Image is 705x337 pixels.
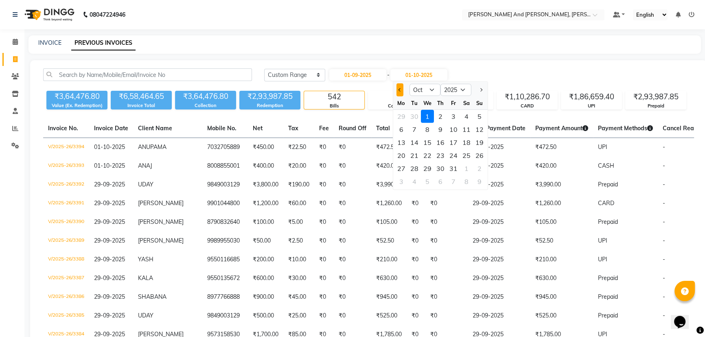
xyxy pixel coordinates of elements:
td: ₹0 [407,250,425,269]
input: Start Date [329,69,386,81]
span: - [663,218,665,225]
span: [PERSON_NAME] [138,199,184,207]
div: Thursday, October 30, 2025 [434,162,447,175]
div: Su [473,96,486,109]
span: Mobile No. [207,125,236,132]
td: ₹3,990.00 [371,175,407,194]
td: ₹472.50 [371,138,407,157]
td: V/2025-26/3392 [43,175,89,194]
span: 29-09-2025 [94,256,125,263]
td: ₹0 [314,250,334,269]
div: Tuesday, October 7, 2025 [408,123,421,136]
div: Sunday, November 2, 2025 [473,162,486,175]
td: ₹0 [334,194,371,213]
td: 29-09-2025 [468,288,530,306]
td: ₹0 [314,138,334,157]
td: ₹0 [334,288,371,306]
span: Fee [319,125,329,132]
span: Invoice Date [94,125,128,132]
td: 29-09-2025 [468,194,530,213]
td: ₹0 [407,213,425,232]
span: Prepaid [598,218,618,225]
iframe: chat widget [671,304,697,329]
span: ANAJ [138,162,152,169]
td: ₹45.00 [283,288,314,306]
span: - [663,143,665,151]
div: 1 [460,162,473,175]
td: V/2025-26/3390 [43,213,89,232]
td: ₹0 [425,213,468,232]
td: ₹52.50 [530,232,593,250]
span: Net [253,125,263,132]
span: [PERSON_NAME] [138,237,184,244]
td: ₹900.00 [248,288,283,306]
span: KALA [138,274,153,282]
div: 31 [447,162,460,175]
div: Sunday, November 9, 2025 [473,175,486,188]
td: ₹0 [334,306,371,325]
td: ₹190.00 [283,175,314,194]
td: ₹1,260.00 [371,194,407,213]
td: ₹0 [314,213,334,232]
span: SHABANA [138,293,166,300]
td: 8977766888 [202,288,248,306]
div: ₹3,64,476.80 [175,91,236,102]
td: ₹0 [334,269,371,288]
div: Monday, November 3, 2025 [395,175,408,188]
div: Wednesday, October 29, 2025 [421,162,434,175]
span: - [663,312,665,319]
span: 29-09-2025 [94,237,125,244]
div: Thursday, October 9, 2025 [434,123,447,136]
div: 18 [460,136,473,149]
div: 3 [395,175,408,188]
div: Thursday, October 23, 2025 [434,149,447,162]
span: Prepaid [598,274,618,282]
td: ₹2.50 [283,232,314,250]
td: ₹630.00 [371,269,407,288]
td: 9901044800 [202,194,248,213]
div: 23 [434,149,447,162]
div: Tuesday, September 30, 2025 [408,110,421,123]
select: Select year [440,84,471,96]
td: ₹30.00 [283,269,314,288]
span: Tax [288,125,298,132]
div: 4 [408,175,421,188]
b: 08047224946 [90,3,125,26]
td: ₹0 [314,306,334,325]
span: UPI [598,256,607,263]
td: 29-09-2025 [468,306,530,325]
div: Wednesday, October 22, 2025 [421,149,434,162]
div: Saturday, November 1, 2025 [460,162,473,175]
td: ₹52.50 [371,232,407,250]
td: ₹0 [334,213,371,232]
td: ₹0 [407,288,425,306]
span: [PERSON_NAME] [138,218,184,225]
td: ₹22.50 [283,138,314,157]
div: Sunday, October 26, 2025 [473,149,486,162]
td: ₹0 [334,138,371,157]
div: 21 [408,149,421,162]
div: Tuesday, October 14, 2025 [408,136,421,149]
div: 30 [434,162,447,175]
div: Friday, November 7, 2025 [447,175,460,188]
td: V/2025-26/3386 [43,288,89,306]
select: Select month [409,84,440,96]
div: 4 [460,110,473,123]
div: 27 [395,162,408,175]
td: ₹450.00 [248,138,283,157]
td: ₹0 [425,288,468,306]
div: 20 [395,149,408,162]
div: 28 [408,162,421,175]
td: ₹0 [425,194,468,213]
span: Cancel Reason [663,125,703,132]
div: 10 [447,123,460,136]
div: 29 [395,110,408,123]
td: ₹100.00 [248,213,283,232]
td: V/2025-26/3391 [43,194,89,213]
span: Invoice No. [48,125,78,132]
div: 6 [395,123,408,136]
td: ₹0 [314,194,334,213]
div: Sunday, October 5, 2025 [473,110,486,123]
span: Payment Methods [598,125,653,132]
td: 8790832640 [202,213,248,232]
